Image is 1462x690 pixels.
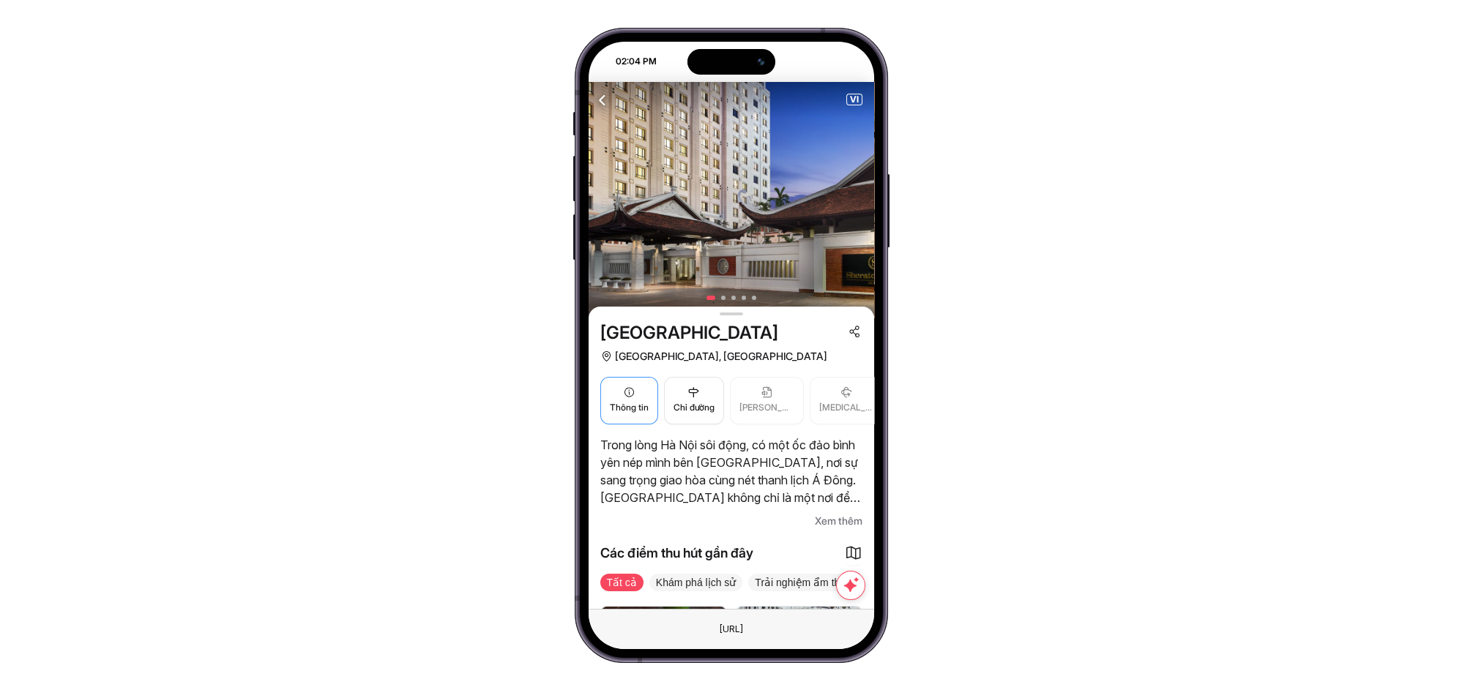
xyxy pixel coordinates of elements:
button: [MEDICAL_DATA] quan [810,377,884,424]
button: Thông tin [600,377,658,424]
span: [PERSON_NAME] [739,401,794,415]
button: 5 [752,296,756,300]
span: Khám phá lịch sử [649,574,743,591]
button: 4 [742,296,746,300]
div: 02:04 PM [590,55,663,68]
span: Xem thêm [815,512,862,530]
button: [PERSON_NAME] [730,377,804,424]
button: VI [846,94,862,105]
span: [GEOGRAPHIC_DATA] [600,321,778,345]
p: Trong lòng Hà Nội sôi động, có một ốc đảo bình yên nép mình bên [GEOGRAPHIC_DATA], nơi sự sang tr... [600,436,862,506]
button: 3 [731,296,736,300]
span: Chỉ đường [674,401,715,415]
span: VI [847,94,862,105]
span: Thông tin [610,401,649,415]
span: Các điểm thu hút gần đây [600,543,753,563]
span: Tất cả [600,574,644,591]
div: Đây là một phần tử giả. Để thay đổi URL, chỉ cần sử dụng trường văn bản Trình duyệt ở phía trên. [708,620,755,639]
span: [GEOGRAPHIC_DATA], [GEOGRAPHIC_DATA] [615,348,827,365]
span: Trải nghiệm ẩm thực [748,574,858,591]
span: [MEDICAL_DATA] quan [819,401,874,415]
button: Chỉ đường [664,377,724,424]
button: 1 [706,296,715,300]
button: 2 [721,296,726,300]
